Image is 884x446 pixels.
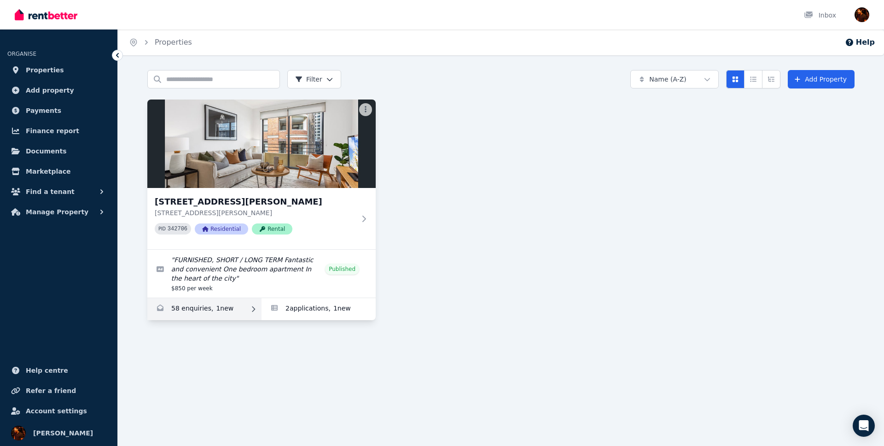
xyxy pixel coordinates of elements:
span: Help centre [26,365,68,376]
span: Find a tenant [26,186,75,197]
code: 342706 [168,226,187,232]
span: Name (A-Z) [649,75,686,84]
button: Expanded list view [762,70,780,88]
nav: Breadcrumb [118,29,203,55]
button: Name (A-Z) [630,70,719,88]
img: Sergio Lourenco da Silva [11,426,26,440]
a: Applications for 7/37-51 Foster Street, Surry Hills [262,298,376,320]
a: 7/37-51 Foster Street, Surry Hills[STREET_ADDRESS][PERSON_NAME][STREET_ADDRESS][PERSON_NAME]PID 3... [147,100,376,249]
img: Sergio Lourenco da Silva [855,7,869,22]
span: Marketplace [26,166,70,177]
span: Rental [252,223,292,235]
a: Help centre [7,361,110,380]
a: Add property [7,81,110,100]
div: View options [726,70,780,88]
a: Properties [155,38,192,47]
small: PID [158,226,166,231]
span: Residential [195,223,248,235]
button: Manage Property [7,203,110,221]
a: Edit listing: FURNISHED, SHORT / LONG TERM Fantastic and convenient One bedroom apartment In the ... [147,250,376,298]
button: Card view [726,70,744,88]
a: Payments [7,101,110,120]
h3: [STREET_ADDRESS][PERSON_NAME] [155,195,355,208]
a: Documents [7,142,110,160]
a: Account settings [7,402,110,420]
p: [STREET_ADDRESS][PERSON_NAME] [155,208,355,217]
button: Help [845,37,875,48]
a: Marketplace [7,162,110,181]
a: Refer a friend [7,381,110,400]
div: Inbox [804,11,836,20]
button: Filter [287,70,341,88]
a: Enquiries for 7/37-51 Foster Street, Surry Hills [147,298,262,320]
span: Properties [26,65,64,76]
span: Refer a friend [26,385,76,396]
span: Manage Property [26,206,88,217]
span: Documents [26,146,67,157]
a: Finance report [7,122,110,140]
span: Filter [295,75,322,84]
button: More options [359,103,372,116]
a: Properties [7,61,110,79]
span: ORGANISE [7,51,36,57]
span: Payments [26,105,61,116]
span: Account settings [26,405,87,417]
button: Compact list view [744,70,762,88]
a: Add Property [788,70,855,88]
button: Find a tenant [7,182,110,201]
img: 7/37-51 Foster Street, Surry Hills [147,100,376,188]
img: RentBetter [15,8,77,22]
span: Finance report [26,125,79,136]
span: Add property [26,85,74,96]
span: [PERSON_NAME] [33,428,93,439]
div: Open Intercom Messenger [853,415,875,437]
